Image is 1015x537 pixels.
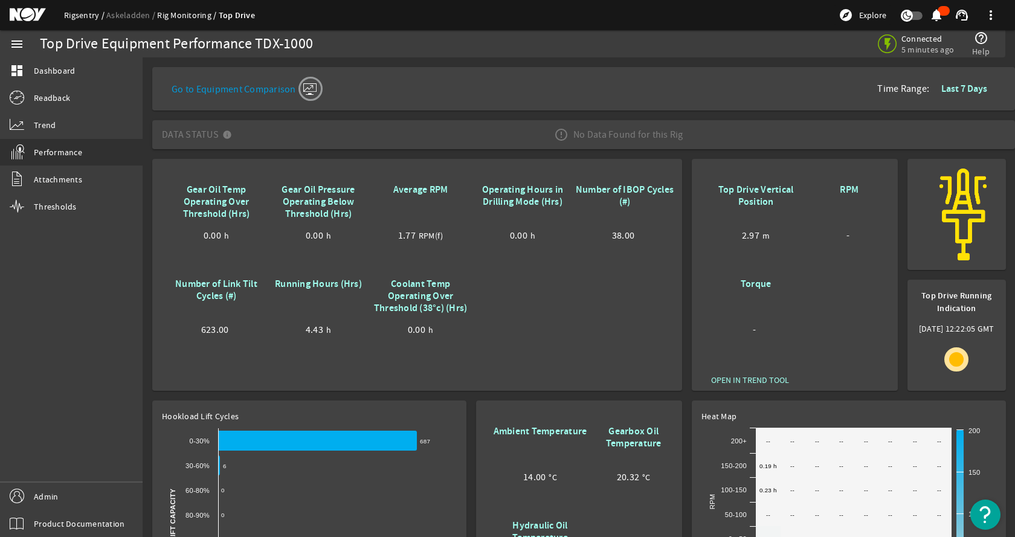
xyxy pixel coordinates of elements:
[970,500,1000,530] button: Open Resource Center
[921,290,991,314] b: Top Drive Running Indication
[326,230,331,242] span: h
[864,512,868,518] text: --
[839,8,853,22] mat-icon: explore
[219,10,255,21] a: Top Drive
[549,471,557,483] span: °C
[221,487,225,494] text: 0
[864,438,868,445] text: --
[183,183,250,220] b: Gear Oil Temp Operating Over Threshold (Hrs)
[642,471,651,483] span: °C
[901,33,954,44] span: Connected
[888,487,892,494] text: --
[275,277,362,290] b: Running Hours (Hrs)
[759,487,777,494] text: 0.23 h
[530,230,535,242] span: h
[968,427,980,434] text: 200
[221,512,225,518] text: 0
[10,63,24,78] mat-icon: dashboard
[937,463,941,469] text: --
[282,183,355,220] b: Gear Oil Pressure Operating Below Threshold (Hrs)
[742,230,759,242] span: 2.97
[224,230,229,242] span: h
[306,324,323,336] span: 4.43
[185,487,210,494] text: 60-80%
[106,10,157,21] a: Askeladden
[815,463,819,469] text: --
[762,230,770,242] span: m
[40,38,313,50] div: Top Drive Equipment Performance TDX-1000
[790,512,794,518] text: --
[721,486,747,494] text: 100-150
[172,74,320,98] a: Go to Equipment Comparison
[840,183,859,196] b: RPM
[913,512,917,518] text: --
[523,471,546,483] span: 14.00
[326,324,331,336] span: h
[888,463,892,469] text: --
[306,230,323,242] span: 0.00
[544,118,693,152] div: No Data Found for this Rig
[374,277,468,314] b: Coolant Temp Operating Over Threshold (38°c) (Hrs)
[725,511,747,518] text: 50-100
[864,487,868,494] text: --
[974,31,988,45] mat-icon: help_outline
[175,277,257,302] b: Number of Link Tilt Cycles (#)
[968,510,980,518] text: 100
[839,487,843,494] text: --
[864,463,868,469] text: --
[741,277,772,290] b: Torque
[420,438,430,445] text: 687
[34,201,77,213] span: Thresholds
[152,120,1015,149] mat-expansion-panel-header: Data StatusNo Data Found for this Rig
[482,183,564,208] b: Operating Hours in Drilling Mode (Hrs)
[766,512,770,518] text: --
[10,37,24,51] mat-icon: menu
[510,230,527,242] span: 0.00
[64,10,106,21] a: Rigsentry
[759,463,777,469] text: 0.19 h
[839,512,843,518] text: --
[185,462,210,469] text: 30-60%
[901,44,954,55] span: 5 minutes ago
[839,463,843,469] text: --
[34,173,82,185] span: Attachments
[790,463,794,469] text: --
[201,324,229,336] span: 623.00
[917,169,1009,260] img: rigsentry-icon-topdrive.png
[937,438,941,445] text: --
[932,78,997,100] button: Last 7 Days
[731,437,747,445] text: 200+
[419,230,443,242] span: RPM(f)
[157,10,218,21] a: Rig Monitoring
[34,518,124,530] span: Product Documentation
[877,78,1005,100] div: Time Range:
[162,118,237,152] mat-panel-title: Data Status
[753,324,756,336] span: -
[929,8,944,22] mat-icon: notifications
[919,323,994,337] span: [DATE] 12:22:05 GMT
[972,45,990,57] span: Help
[859,9,886,21] span: Explore
[968,469,980,476] text: 150
[937,512,941,518] text: --
[846,230,849,242] span: -
[790,487,794,494] text: --
[393,183,448,196] b: Average RPM
[612,230,634,242] span: 38.00
[888,438,892,445] text: --
[398,230,416,242] span: 1.77
[189,437,210,445] text: 0-30%
[606,425,662,449] b: Gearbox Oil Temperature
[955,8,969,22] mat-icon: support_agent
[839,438,843,445] text: --
[913,487,917,494] text: --
[937,487,941,494] text: --
[790,438,794,445] text: --
[223,463,227,469] text: 6
[709,494,716,510] text: RPM
[617,471,639,483] span: 20.32
[888,512,892,518] text: --
[34,490,58,503] span: Admin
[913,463,917,469] text: --
[976,1,1005,30] button: more_vert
